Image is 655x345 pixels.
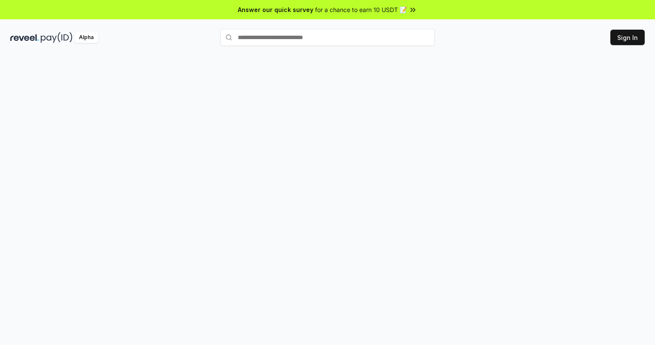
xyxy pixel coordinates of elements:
div: Alpha [74,32,98,43]
span: for a chance to earn 10 USDT 📝 [315,5,407,14]
span: Answer our quick survey [238,5,313,14]
button: Sign In [610,30,645,45]
img: reveel_dark [10,32,39,43]
img: pay_id [41,32,73,43]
